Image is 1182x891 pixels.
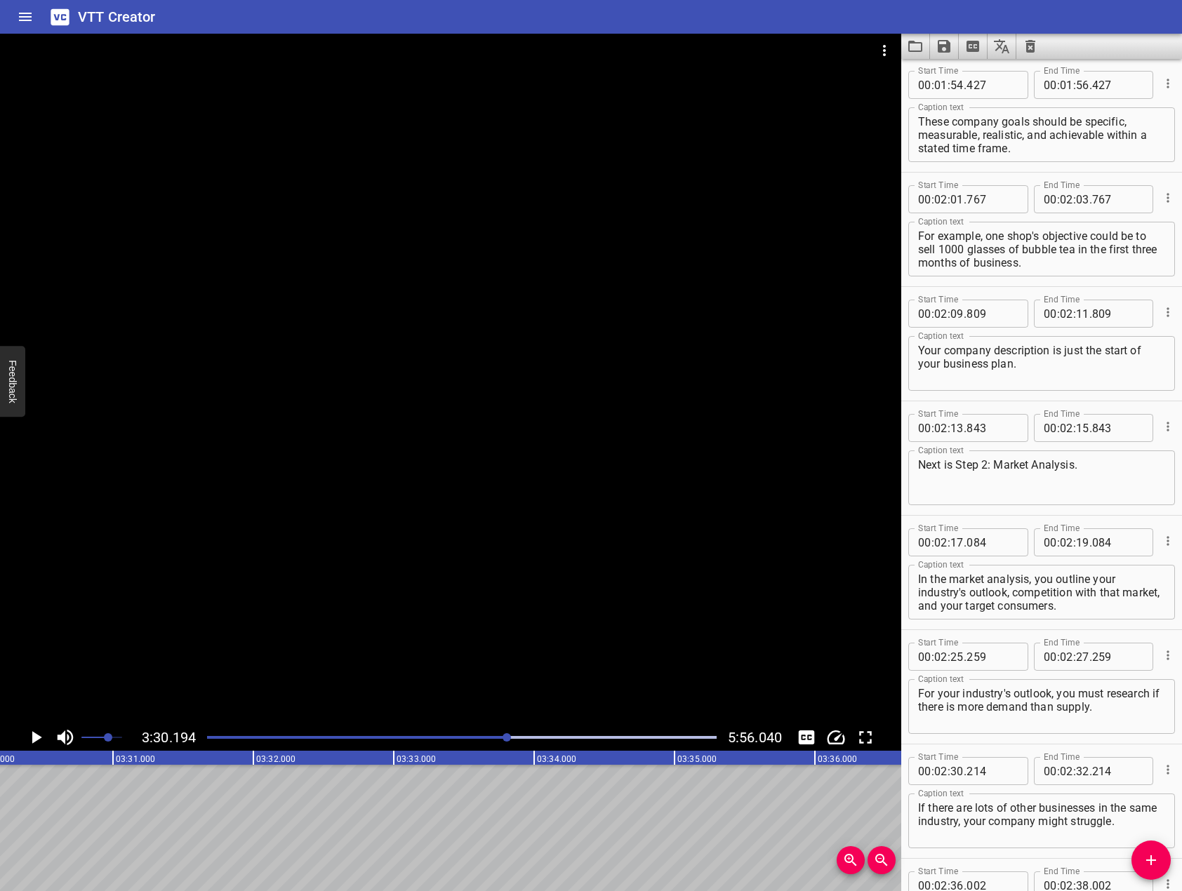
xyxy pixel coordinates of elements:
input: 809 [967,300,1018,328]
span: : [1057,528,1060,556]
span: : [1057,300,1060,328]
textarea: These company goals should be specific, measurable, realistic, and achievable within a stated tim... [918,115,1165,155]
input: 843 [1092,414,1143,442]
input: 259 [1092,643,1143,671]
button: Zoom In [837,846,865,874]
button: Toggle fullscreen [852,724,879,751]
span: : [931,185,934,213]
input: 809 [1092,300,1143,328]
span: . [964,71,967,99]
button: Play/Pause [22,724,49,751]
button: Cue Options [1159,532,1177,550]
input: 767 [1092,185,1143,213]
input: 843 [967,414,1018,442]
input: 214 [967,757,1018,785]
button: Cue Options [1159,417,1177,436]
input: 00 [1044,643,1057,671]
text: 03:34.000 [537,754,576,764]
button: Translate captions [988,34,1016,59]
span: : [931,71,934,99]
input: 02 [1060,300,1073,328]
svg: Translate captions [993,38,1010,55]
span: . [1089,757,1092,785]
span: . [964,185,967,213]
span: . [964,528,967,556]
input: 00 [918,185,931,213]
input: 00 [918,757,931,785]
span: : [1057,185,1060,213]
button: Cue Options [1159,646,1177,664]
input: 27 [1076,643,1089,671]
input: 02 [1060,757,1073,785]
text: 03:32.000 [256,754,295,764]
button: Save captions to file [930,34,959,59]
input: 09 [950,300,964,328]
button: Load captions from file [901,34,930,59]
div: Cue Options [1159,294,1175,330]
span: : [948,185,950,213]
button: Toggle mute [52,724,79,751]
span: : [1073,528,1076,556]
input: 02 [1060,643,1073,671]
textarea: For example, one shop's objective could be to sell 1000 glasses of bubble tea in the first three ... [918,229,1165,269]
input: 02 [1060,528,1073,556]
button: Zoom Out [868,846,896,874]
button: Add Cue [1131,840,1171,880]
input: 56 [1076,71,1089,99]
text: 03:35.000 [677,754,717,764]
input: 00 [1044,185,1057,213]
span: . [1089,71,1092,99]
span: : [1057,757,1060,785]
input: 00 [918,71,931,99]
input: 13 [950,414,964,442]
span: . [1089,414,1092,442]
input: 01 [1060,71,1073,99]
input: 00 [1044,757,1057,785]
span: : [948,757,950,785]
button: Extract captions from video [959,34,988,59]
input: 02 [934,757,948,785]
button: Clear captions [1016,34,1044,59]
span: : [1073,414,1076,442]
input: 02 [1060,185,1073,213]
span: : [931,414,934,442]
span: : [1057,643,1060,671]
span: : [1073,757,1076,785]
span: : [1057,414,1060,442]
input: 00 [1044,71,1057,99]
span: . [1089,528,1092,556]
input: 15 [1076,414,1089,442]
input: 00 [918,528,931,556]
textarea: In the market analysis, you outline your industry's outlook, competition with that market, and yo... [918,572,1165,612]
text: 03:31.000 [116,754,155,764]
input: 00 [1044,300,1057,328]
input: 00 [918,643,931,671]
input: 03 [1076,185,1089,213]
div: Hide/Show Captions [793,724,820,751]
input: 02 [934,528,948,556]
span: Set video volume [104,733,112,742]
input: 00 [1044,414,1057,442]
button: Cue Options [1159,189,1177,207]
div: Cue Options [1159,180,1175,216]
input: 01 [950,185,964,213]
textarea: Your company description is just the start of your business plan. [918,344,1165,384]
input: 767 [967,185,1018,213]
span: : [1073,185,1076,213]
input: 00 [1044,528,1057,556]
text: 03:33.000 [397,754,436,764]
span: 5:56.040 [728,729,782,746]
span: 3:30.194 [142,729,196,746]
svg: Load captions from file [907,38,924,55]
button: Video Options [868,34,901,67]
h6: VTT Creator [78,6,156,28]
input: 30 [950,757,964,785]
button: Cue Options [1159,74,1177,93]
div: Play progress [207,736,717,739]
span: : [948,643,950,671]
input: 11 [1076,300,1089,328]
span: : [931,528,934,556]
textarea: Next is Step 2: Market Analysis. [918,458,1165,498]
button: Change Playback Speed [823,724,849,751]
input: 427 [967,71,1018,99]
